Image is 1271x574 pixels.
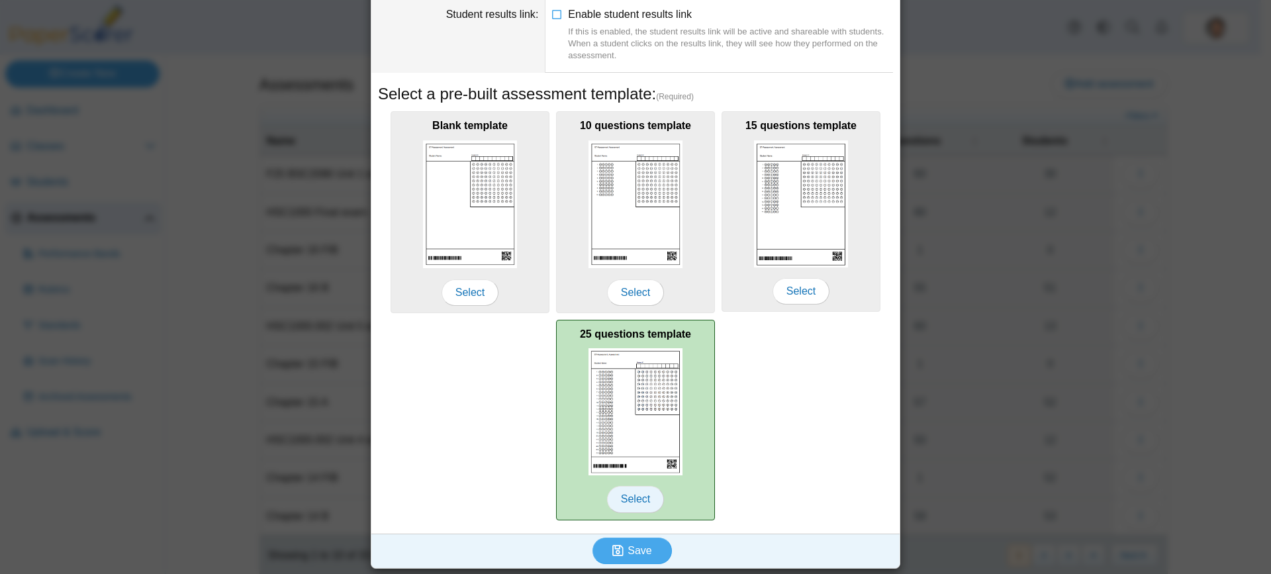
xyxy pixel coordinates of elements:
img: scan_sheet_blank.png [423,140,517,268]
b: 10 questions template [580,120,691,131]
span: Save [628,545,651,556]
span: Select [442,279,498,306]
span: Select [773,278,829,305]
h5: Select a pre-built assessment template: [378,83,893,105]
img: scan_sheet_25_questions.png [588,348,683,475]
span: (Required) [656,91,694,103]
span: Enable student results link [568,9,893,62]
img: scan_sheet_10_questions.png [588,140,683,268]
button: Save [592,538,672,564]
img: scan_sheet_15_questions.png [754,140,848,267]
b: 25 questions template [580,328,691,340]
b: 15 questions template [745,120,857,131]
span: Select [607,486,664,512]
div: If this is enabled, the student results link will be active and shareable with students. When a s... [568,26,893,62]
label: Student results link [446,9,539,20]
span: Select [607,279,664,306]
b: Blank template [432,120,508,131]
